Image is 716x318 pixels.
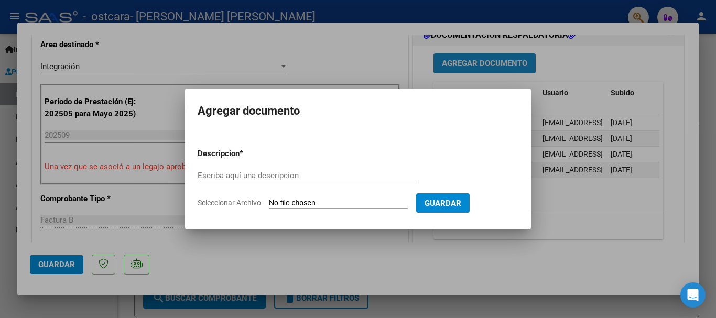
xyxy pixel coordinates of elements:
[198,101,518,121] h2: Agregar documento
[425,199,461,208] span: Guardar
[680,282,706,308] div: Open Intercom Messenger
[198,199,261,207] span: Seleccionar Archivo
[416,193,470,213] button: Guardar
[198,148,294,160] p: Descripcion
